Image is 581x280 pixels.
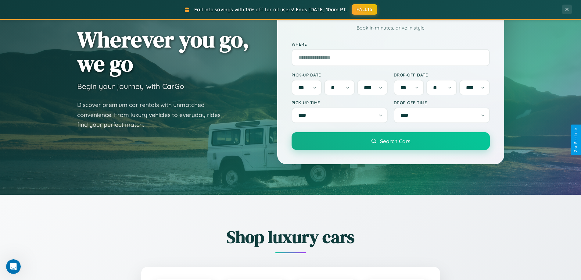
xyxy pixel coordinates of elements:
span: Search Cars [380,138,410,144]
label: Pick-up Time [292,100,388,105]
p: Book in minutes, drive in style [292,23,490,32]
div: Give Feedback [574,128,578,152]
h2: Shop luxury cars [108,225,474,249]
label: Drop-off Date [394,72,490,77]
label: Where [292,41,490,47]
iframe: Intercom live chat [6,259,21,274]
label: Pick-up Date [292,72,388,77]
h1: Wherever you go, we go [77,27,249,76]
button: FALL15 [352,4,377,15]
button: Search Cars [292,132,490,150]
label: Drop-off Time [394,100,490,105]
h3: Begin your journey with CarGo [77,82,184,91]
p: Discover premium car rentals with unmatched convenience. From luxury vehicles to everyday rides, ... [77,100,230,130]
span: Fall into savings with 15% off for all users! Ends [DATE] 10am PT. [194,6,347,12]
